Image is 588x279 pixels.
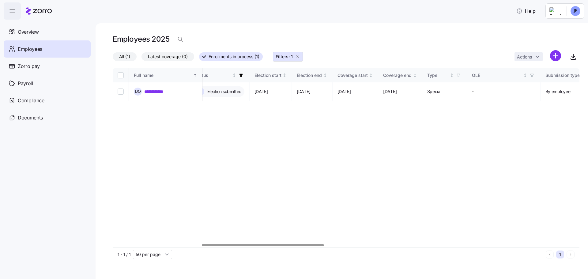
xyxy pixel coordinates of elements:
[4,40,91,58] a: Employees
[190,68,250,82] th: StatusNot sorted
[571,6,580,16] img: 53e158b0a6e4d576aaabe60d9f04b2f0
[333,68,379,82] th: Coverage startNot sorted
[427,72,449,79] div: Type
[369,73,373,77] div: Not sorted
[378,68,422,82] th: Coverage endNot sorted
[276,54,293,60] span: Filters: 1
[556,251,564,258] button: 1
[517,55,532,59] span: Actions
[129,68,202,82] th: Full nameSorted ascending
[195,72,231,79] div: Status
[383,89,397,95] span: [DATE]
[118,89,124,95] input: Select record 1
[549,7,562,15] img: Employer logo
[297,72,322,79] div: Election end
[422,68,467,82] th: TypeNot sorted
[118,72,124,78] input: Select all records
[4,109,91,126] a: Documents
[511,5,541,17] button: Help
[4,92,91,109] a: Compliance
[516,7,536,15] span: Help
[18,114,43,122] span: Documents
[205,89,242,95] span: Election submitted
[292,68,333,82] th: Election endNot sorted
[545,72,580,79] div: Submission type
[273,52,303,62] button: Filters: 1
[113,34,169,44] h1: Employees 2025
[337,72,368,79] div: Coverage start
[209,53,259,61] span: Enrollments in process (1)
[254,89,268,95] span: [DATE]
[254,72,281,79] div: Election start
[18,28,39,36] span: Overview
[427,89,441,95] span: Special
[545,89,571,95] span: By employee
[523,73,527,77] div: Not sorted
[383,72,412,79] div: Coverage end
[413,73,417,77] div: Not sorted
[567,251,575,258] button: Next page
[18,80,33,87] span: Payroll
[546,251,554,258] button: Previous page
[514,52,543,61] button: Actions
[4,75,91,92] a: Payroll
[18,97,44,104] span: Compliance
[337,89,351,95] span: [DATE]
[467,82,541,101] td: -
[18,62,40,70] span: Zorro pay
[250,68,292,82] th: Election startNot sorted
[550,50,561,61] svg: add icon
[282,73,287,77] div: Not sorted
[323,73,327,77] div: Not sorted
[119,53,130,61] span: All (1)
[193,73,197,77] div: Sorted ascending
[232,73,236,77] div: Not sorted
[297,89,310,95] span: [DATE]
[118,251,130,258] span: 1 - 1 / 1
[134,72,192,79] div: Full name
[4,23,91,40] a: Overview
[467,68,541,82] th: QLENot sorted
[135,89,141,93] span: D O
[148,53,188,61] span: Latest coverage (0)
[4,58,91,75] a: Zorro pay
[18,45,42,53] span: Employees
[472,72,522,79] div: QLE
[450,73,454,77] div: Not sorted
